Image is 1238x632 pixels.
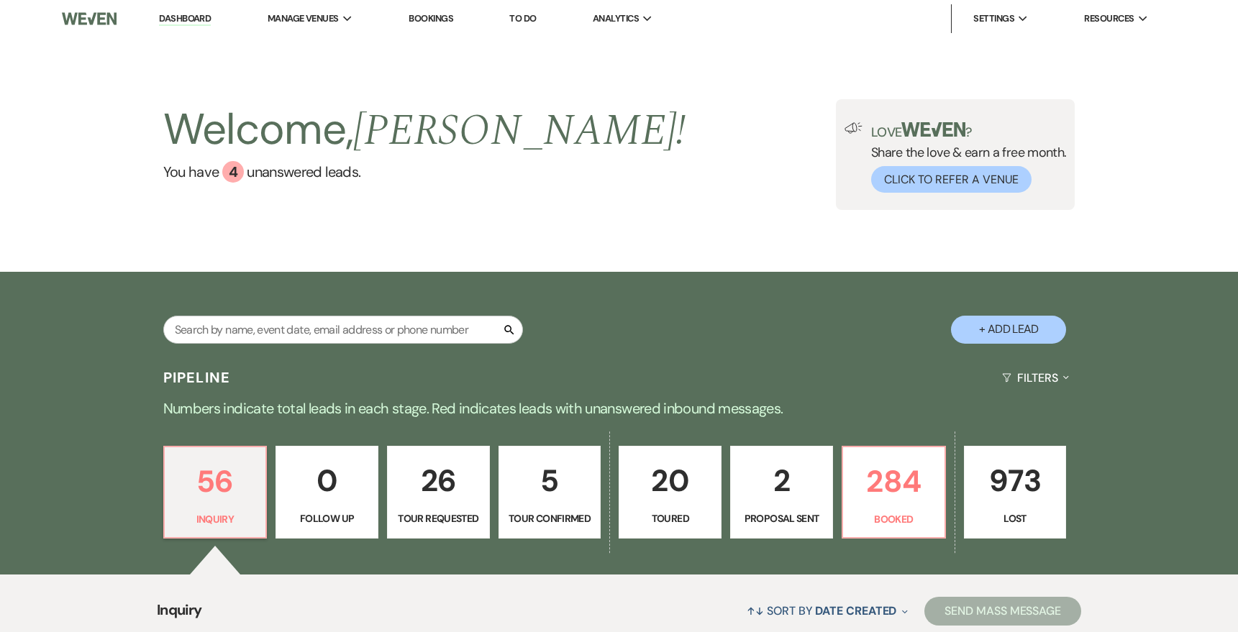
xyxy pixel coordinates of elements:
img: Weven Logo [62,4,117,34]
h3: Pipeline [163,367,231,388]
p: Tour Confirmed [508,510,592,526]
p: 284 [852,457,936,505]
a: 0Follow Up [276,446,378,539]
p: 5 [508,457,592,505]
a: To Do [509,12,536,24]
button: + Add Lead [951,316,1066,344]
span: Resources [1084,12,1134,26]
a: 26Tour Requested [387,446,490,539]
p: 26 [396,457,481,505]
p: Proposal Sent [739,510,824,526]
a: You have 4 unanswered leads. [163,161,686,183]
p: Lost [973,510,1057,526]
p: 0 [285,457,369,505]
p: 2 [739,457,824,505]
span: Manage Venues [268,12,339,26]
span: ↑↓ [747,603,764,618]
span: Settings [973,12,1014,26]
p: Toured [628,510,712,526]
p: 56 [173,457,258,505]
input: Search by name, event date, email address or phone number [163,316,523,344]
button: Sort By Date Created [741,592,914,630]
div: Share the love & earn a free month. [862,122,1067,193]
button: Click to Refer a Venue [871,166,1032,193]
p: Booked [852,511,936,527]
span: [PERSON_NAME] ! [353,98,686,164]
a: 5Tour Confirmed [499,446,601,539]
p: Love ? [871,122,1067,139]
h2: Welcome, [163,99,686,161]
a: 56Inquiry [163,446,268,539]
p: Follow Up [285,510,369,526]
a: Bookings [409,12,453,24]
span: Date Created [815,603,896,618]
a: Dashboard [159,12,211,26]
a: 20Toured [619,446,722,539]
img: loud-speaker-illustration.svg [845,122,862,134]
p: Inquiry [173,511,258,527]
p: Numbers indicate total leads in each stage. Red indicates leads with unanswered inbound messages. [101,397,1137,420]
a: 2Proposal Sent [730,446,833,539]
span: Inquiry [157,599,202,630]
img: weven-logo-green.svg [901,122,965,137]
a: 973Lost [964,446,1067,539]
p: 20 [628,457,712,505]
div: 4 [222,161,244,183]
p: 973 [973,457,1057,505]
button: Filters [996,359,1075,397]
span: Analytics [593,12,639,26]
a: 284Booked [842,446,946,539]
button: Send Mass Message [924,597,1081,626]
p: Tour Requested [396,510,481,526]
